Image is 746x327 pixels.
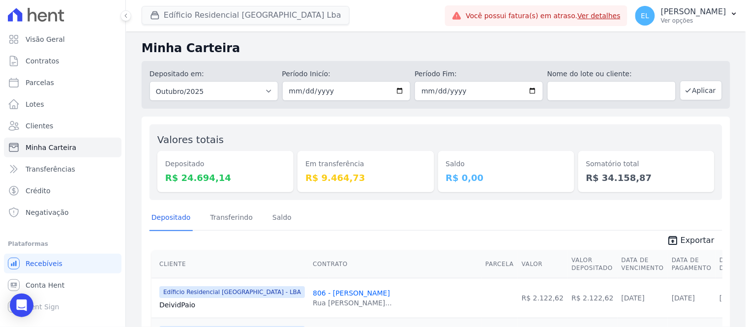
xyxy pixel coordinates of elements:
[4,94,121,114] a: Lotes
[209,206,255,231] a: Transferindo
[466,11,621,21] span: Você possui fatura(s) em atraso.
[26,99,44,109] span: Lotes
[661,17,726,25] p: Ver opções
[26,164,75,174] span: Transferências
[680,81,722,100] button: Aplicar
[4,275,121,295] a: Conta Hent
[667,235,679,246] i: unarchive
[26,121,53,131] span: Clientes
[567,278,617,318] td: R$ 2.122,62
[149,206,193,231] a: Depositado
[4,254,121,273] a: Recebíveis
[26,280,64,290] span: Conta Hent
[446,171,567,184] dd: R$ 0,00
[26,34,65,44] span: Visão Geral
[668,250,716,278] th: Data de Pagamento
[142,39,730,57] h2: Minha Carteira
[305,159,426,169] dt: Em transferência
[26,208,69,217] span: Negativação
[270,206,294,231] a: Saldo
[4,51,121,71] a: Contratos
[672,294,695,302] a: [DATE]
[313,289,390,297] a: 806 - [PERSON_NAME]
[641,12,650,19] span: EL
[618,250,668,278] th: Data de Vencimento
[719,294,743,302] a: [DATE]
[309,250,481,278] th: Contrato
[26,259,62,268] span: Recebíveis
[4,116,121,136] a: Clientes
[313,298,392,308] div: Rua [PERSON_NAME]...
[681,235,715,246] span: Exportar
[142,6,350,25] button: Edíficio Residencial [GEOGRAPHIC_DATA] Lba
[8,238,118,250] div: Plataformas
[26,78,54,88] span: Parcelas
[10,294,33,317] div: Open Intercom Messenger
[446,159,567,169] dt: Saldo
[661,7,726,17] p: [PERSON_NAME]
[415,69,543,79] label: Período Fim:
[26,186,51,196] span: Crédito
[4,138,121,157] a: Minha Carteira
[578,12,621,20] a: Ver detalhes
[159,286,305,298] span: Edíficio Residencial [GEOGRAPHIC_DATA] - LBA
[165,159,286,169] dt: Depositado
[586,171,707,184] dd: R$ 34.158,87
[4,203,121,222] a: Negativação
[518,278,567,318] td: R$ 2.122,62
[165,171,286,184] dd: R$ 24.694,14
[622,294,645,302] a: [DATE]
[659,235,722,248] a: unarchive Exportar
[157,134,224,146] label: Valores totais
[282,69,411,79] label: Período Inicío:
[26,56,59,66] span: Contratos
[159,300,305,310] a: DeividPaio
[4,181,121,201] a: Crédito
[26,143,76,152] span: Minha Carteira
[567,250,617,278] th: Valor Depositado
[305,171,426,184] dd: R$ 9.464,73
[547,69,676,79] label: Nome do lote ou cliente:
[481,250,518,278] th: Parcela
[4,30,121,49] a: Visão Geral
[149,70,204,78] label: Depositado em:
[586,159,707,169] dt: Somatório total
[627,2,746,30] button: EL [PERSON_NAME] Ver opções
[4,159,121,179] a: Transferências
[4,73,121,92] a: Parcelas
[151,250,309,278] th: Cliente
[518,250,567,278] th: Valor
